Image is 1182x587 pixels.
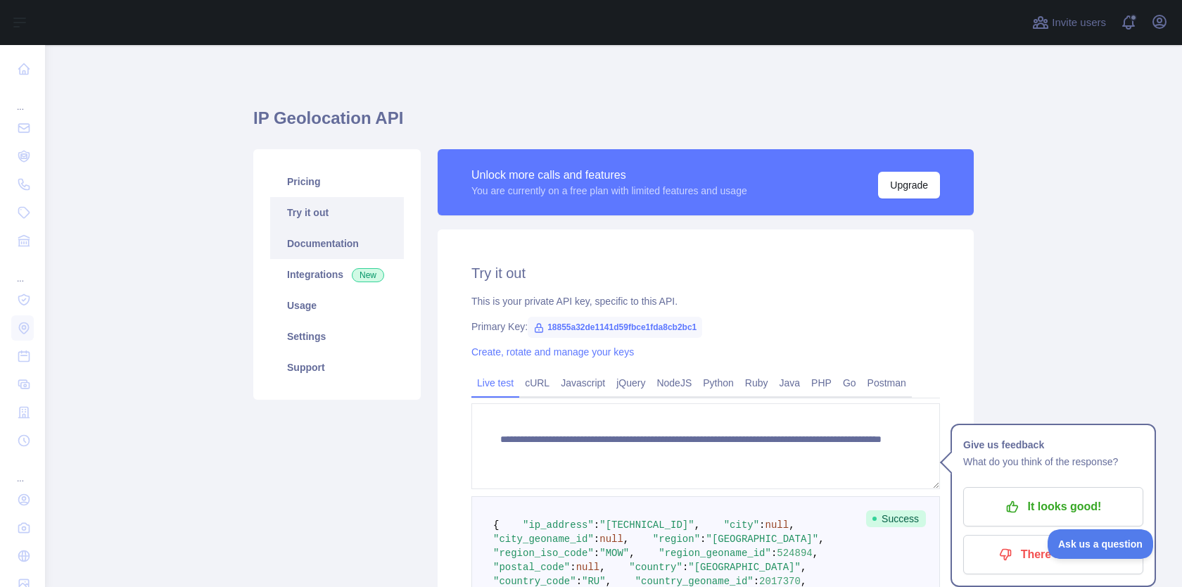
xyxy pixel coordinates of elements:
[818,534,824,545] span: ,
[493,548,594,559] span: "region_iso_code"
[739,372,774,394] a: Ruby
[771,548,777,559] span: :
[270,228,404,259] a: Documentation
[866,510,926,527] span: Success
[471,184,747,198] div: You are currently on a free plan with limited features and usage
[594,519,599,531] span: :
[11,256,34,284] div: ...
[352,268,384,282] span: New
[629,562,682,573] span: "country"
[270,352,404,383] a: Support
[759,576,801,587] span: 2017370
[777,548,812,559] span: 524894
[570,562,576,573] span: :
[270,197,404,228] a: Try it out
[471,167,747,184] div: Unlock more calls and features
[611,372,651,394] a: jQuery
[493,576,576,587] span: "country_code"
[706,534,818,545] span: "[GEOGRAPHIC_DATA]"
[594,534,599,545] span: :
[694,519,700,531] span: ,
[963,453,1143,470] p: What do you think of the response?
[576,562,600,573] span: null
[774,372,806,394] a: Java
[471,372,519,394] a: Live test
[765,519,789,531] span: null
[270,166,404,197] a: Pricing
[471,294,940,308] div: This is your private API key, specific to this API.
[493,562,570,573] span: "postal_code"
[651,372,697,394] a: NodeJS
[813,548,818,559] span: ,
[493,534,594,545] span: "city_geoname_id"
[599,519,694,531] span: "[TECHNICAL_ID]"
[724,519,759,531] span: "city"
[862,372,912,394] a: Postman
[471,263,940,283] h2: Try it out
[606,576,611,587] span: ,
[594,548,599,559] span: :
[635,576,754,587] span: "country_geoname_id"
[270,321,404,352] a: Settings
[270,259,404,290] a: Integrations New
[582,576,606,587] span: "RU"
[270,290,404,321] a: Usage
[493,519,499,531] span: {
[789,519,794,531] span: ,
[528,317,702,338] span: 18855a32de1141d59fbce1fda8cb2bc1
[688,562,801,573] span: "[GEOGRAPHIC_DATA]"
[754,576,759,587] span: :
[599,534,623,545] span: null
[1029,11,1109,34] button: Invite users
[1048,529,1154,559] iframe: Toggle Customer Support
[599,562,605,573] span: ,
[1052,15,1106,31] span: Invite users
[253,107,974,141] h1: IP Geolocation API
[555,372,611,394] a: Javascript
[623,534,629,545] span: ,
[11,456,34,484] div: ...
[759,519,765,531] span: :
[837,372,862,394] a: Go
[878,172,940,198] button: Upgrade
[653,534,700,545] span: "region"
[801,576,806,587] span: ,
[682,562,688,573] span: :
[659,548,771,559] span: "region_geoname_id"
[523,519,594,531] span: "ip_address"
[963,436,1143,453] h1: Give us feedback
[471,320,940,334] div: Primary Key:
[629,548,635,559] span: ,
[576,576,582,587] span: :
[11,84,34,113] div: ...
[599,548,629,559] span: "MOW"
[801,562,806,573] span: ,
[519,372,555,394] a: cURL
[700,534,706,545] span: :
[471,346,634,358] a: Create, rotate and manage your keys
[806,372,837,394] a: PHP
[697,372,739,394] a: Python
